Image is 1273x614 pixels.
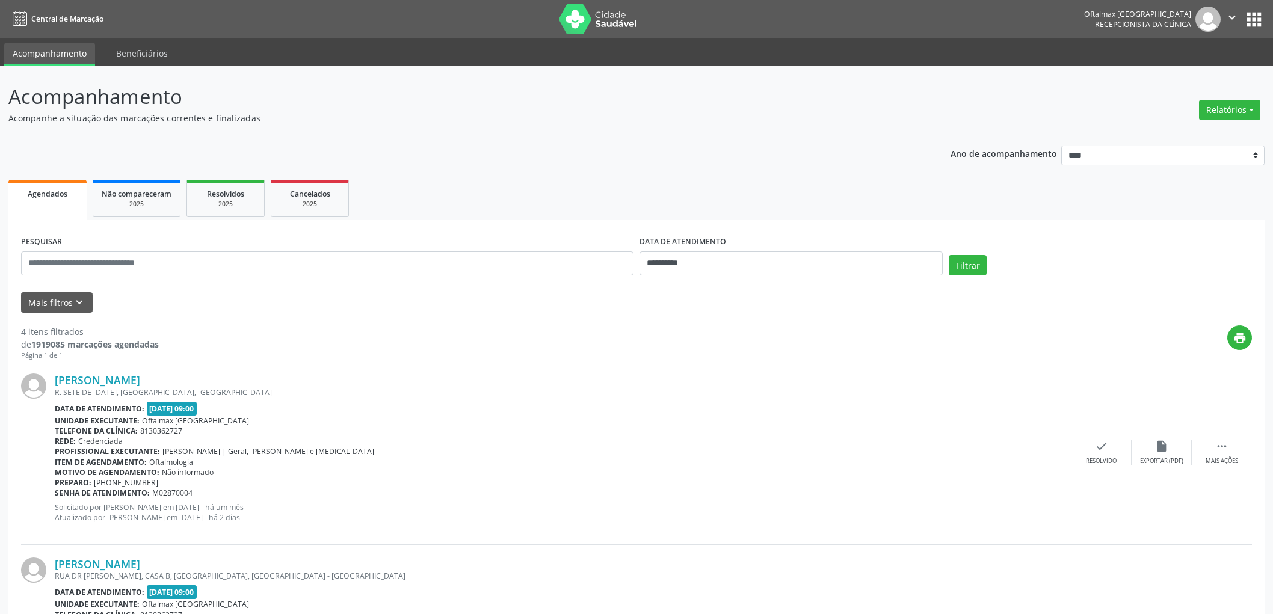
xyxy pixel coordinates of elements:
span: Não informado [162,467,214,477]
b: Senha de atendimento: [55,488,150,498]
b: Preparo: [55,477,91,488]
span: M02870004 [152,488,193,498]
p: Ano de acompanhamento [951,146,1057,161]
span: Não compareceram [102,189,171,199]
p: Acompanhamento [8,82,888,112]
strong: 1919085 marcações agendadas [31,339,159,350]
button: Mais filtroskeyboard_arrow_down [21,292,93,313]
label: DATA DE ATENDIMENTO [640,233,726,251]
span: Oftalmax [GEOGRAPHIC_DATA] [142,599,249,609]
div: de [21,338,159,351]
i: check [1095,440,1108,453]
label: PESQUISAR [21,233,62,251]
div: Resolvido [1086,457,1117,465]
span: [PERSON_NAME] | Geral, [PERSON_NAME] e [MEDICAL_DATA] [162,446,374,456]
p: Acompanhe a situação das marcações correntes e finalizadas [8,112,888,124]
b: Profissional executante: [55,446,160,456]
div: 4 itens filtrados [21,325,159,338]
i: insert_drive_file [1155,440,1168,453]
a: Acompanhamento [4,43,95,66]
img: img [21,557,46,583]
div: RUA DR [PERSON_NAME], CASA B, [GEOGRAPHIC_DATA], [GEOGRAPHIC_DATA] - [GEOGRAPHIC_DATA] [55,571,1071,581]
a: [PERSON_NAME] [55,557,140,571]
b: Data de atendimento: [55,404,144,414]
div: Mais ações [1206,457,1238,465]
i:  [1225,11,1239,24]
span: Oftalmologia [149,457,193,467]
a: [PERSON_NAME] [55,373,140,387]
span: Oftalmax [GEOGRAPHIC_DATA] [142,416,249,426]
div: 2025 [196,200,256,209]
i: keyboard_arrow_down [73,296,86,309]
button: apps [1244,9,1265,30]
a: Beneficiários [108,43,176,64]
b: Rede: [55,436,76,446]
span: Agendados [28,189,67,199]
b: Unidade executante: [55,599,140,609]
button: Relatórios [1199,100,1260,120]
button: print [1227,325,1252,350]
img: img [1195,7,1221,32]
span: Central de Marcação [31,14,103,24]
div: 2025 [280,200,340,209]
div: R. SETE DE [DATE], [GEOGRAPHIC_DATA], [GEOGRAPHIC_DATA] [55,387,1071,398]
a: Central de Marcação [8,9,103,29]
span: [DATE] 09:00 [147,585,197,599]
button:  [1221,7,1244,32]
span: Credenciada [78,436,123,446]
p: Solicitado por [PERSON_NAME] em [DATE] - há um mês Atualizado por [PERSON_NAME] em [DATE] - há 2 ... [55,502,1071,523]
b: Item de agendamento: [55,457,147,467]
b: Unidade executante: [55,416,140,426]
img: img [21,373,46,399]
div: 2025 [102,200,171,209]
span: Resolvidos [207,189,244,199]
div: Oftalmax [GEOGRAPHIC_DATA] [1084,9,1191,19]
div: Página 1 de 1 [21,351,159,361]
b: Motivo de agendamento: [55,467,159,477]
div: Exportar (PDF) [1140,457,1183,465]
b: Data de atendimento: [55,587,144,597]
span: [PHONE_NUMBER] [94,477,158,488]
i: print [1233,331,1247,345]
b: Telefone da clínica: [55,426,138,436]
span: [DATE] 09:00 [147,402,197,416]
span: Recepcionista da clínica [1095,19,1191,29]
span: Cancelados [290,189,330,199]
button: Filtrar [949,255,987,275]
i:  [1215,440,1228,453]
span: 8130362727 [140,426,182,436]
